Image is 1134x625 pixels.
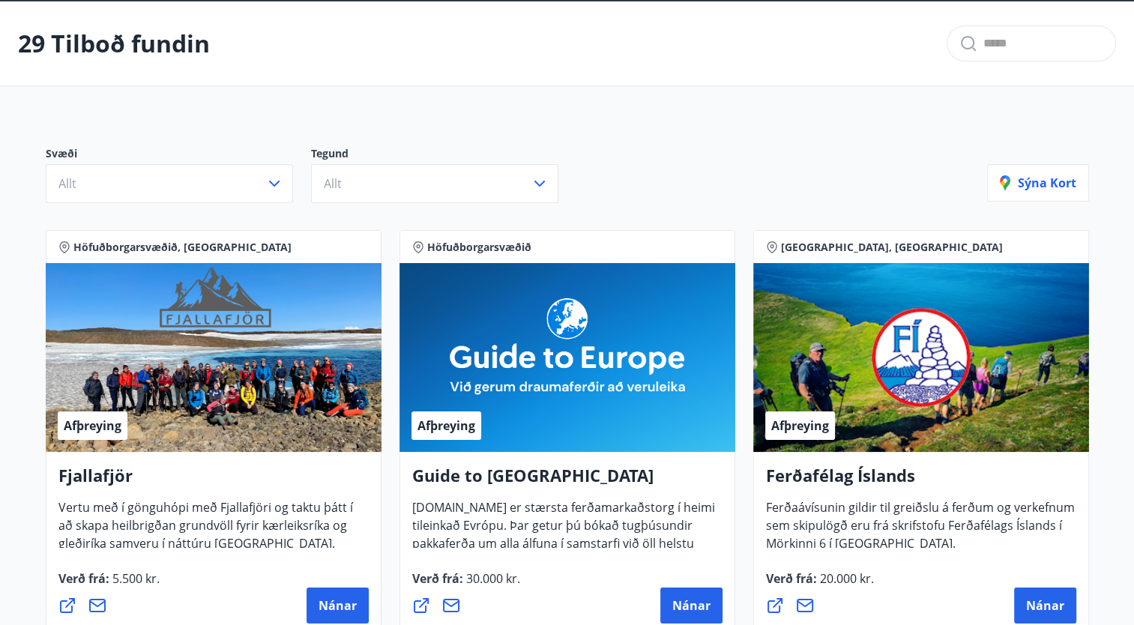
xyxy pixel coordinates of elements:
span: Afþreying [417,417,475,434]
span: Allt [58,175,76,192]
span: [DOMAIN_NAME] er stærsta ferðamarkaðstorg í heimi tileinkað Evrópu. Þar getur þú bókað tugþúsundi... [412,499,715,600]
h4: Guide to [GEOGRAPHIC_DATA] [412,464,723,498]
span: 5.500 kr. [109,570,160,587]
button: Nánar [1014,588,1076,624]
span: Nánar [1026,597,1064,614]
p: Sýna kort [1000,175,1076,191]
span: Verð frá : [766,570,874,599]
span: Nánar [319,597,357,614]
button: Sýna kort [987,164,1089,202]
h4: Ferðafélag Íslands [766,464,1076,498]
span: Vertu með í gönguhópi með Fjallafjöri og taktu þátt í að skapa heilbrigðan grundvöll fyrir kærlei... [58,499,353,564]
button: Allt [311,164,558,203]
button: Nánar [660,588,723,624]
p: Tegund [311,146,576,164]
span: Afþreying [64,417,121,434]
span: Nánar [672,597,711,614]
h4: Fjallafjör [58,464,369,498]
span: Höfuðborgarsvæðið, [GEOGRAPHIC_DATA] [73,240,292,255]
button: Nánar [307,588,369,624]
span: Ferðaávísunin gildir til greiðslu á ferðum og verkefnum sem skipulögð eru frá skrifstofu Ferðafél... [766,499,1075,564]
span: [GEOGRAPHIC_DATA], [GEOGRAPHIC_DATA] [781,240,1003,255]
span: 30.000 kr. [463,570,520,587]
span: Afþreying [771,417,829,434]
span: Verð frá : [58,570,160,599]
span: 20.000 kr. [817,570,874,587]
span: Verð frá : [412,570,520,599]
span: Höfuðborgarsvæðið [427,240,531,255]
p: 29 Tilboð fundin [18,27,210,60]
span: Allt [324,175,342,192]
button: Allt [46,164,293,203]
p: Svæði [46,146,311,164]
